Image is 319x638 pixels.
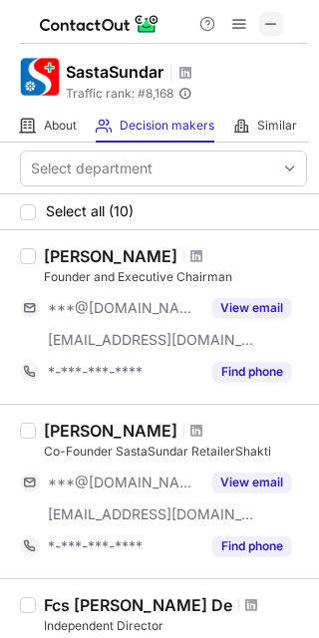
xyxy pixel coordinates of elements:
button: Reveal Button [212,362,291,382]
span: ***@[DOMAIN_NAME] [48,474,200,491]
span: Select all (10) [46,203,134,219]
button: Reveal Button [212,536,291,556]
div: Independent Director [44,617,307,635]
div: Select department [31,159,153,178]
div: Co-Founder SastaSundar RetailerShakti [44,443,307,461]
span: Decision makers [120,118,214,134]
img: ContactOut v5.3.10 [40,12,159,36]
div: [PERSON_NAME] [44,421,177,441]
button: Reveal Button [212,473,291,492]
span: About [44,118,77,134]
div: [PERSON_NAME] [44,246,177,266]
button: Reveal Button [212,298,291,318]
span: ***@[DOMAIN_NAME] [48,299,200,317]
div: Fcs [PERSON_NAME] De [44,595,232,615]
h1: SastaSundar [66,60,163,84]
div: Founder and Executive Chairman [44,268,307,286]
span: [EMAIL_ADDRESS][DOMAIN_NAME] [48,505,255,523]
span: Traffic rank: # 8,168 [66,87,173,101]
span: [EMAIL_ADDRESS][DOMAIN_NAME] [48,331,255,349]
img: 1b2f24fb0fecf4e7fb32b8fab58a6d81 [20,57,60,97]
span: Similar [257,118,297,134]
